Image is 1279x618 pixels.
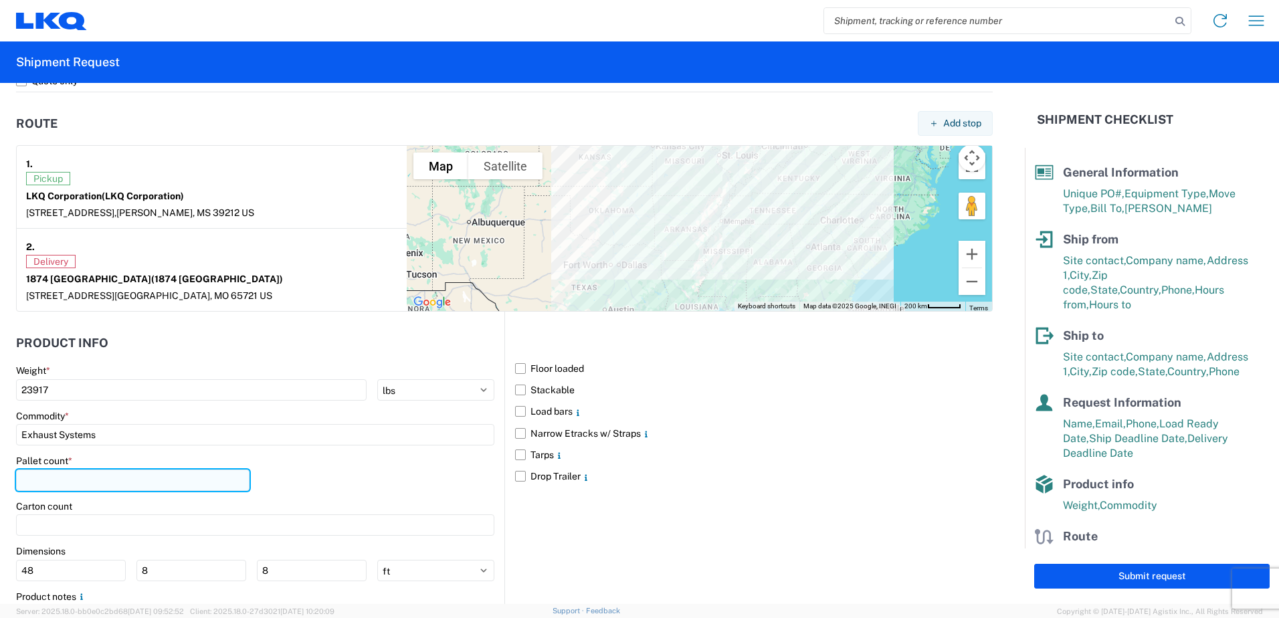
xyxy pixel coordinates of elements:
button: Show satellite imagery [468,152,543,179]
span: State, [1138,365,1167,378]
strong: LKQ Corporation [26,191,184,201]
span: Map data ©2025 Google, INEGI [803,302,896,310]
label: Drop Trailer [515,466,993,487]
a: Open this area in Google Maps (opens a new window) [410,294,454,311]
span: Client: 2025.18.0-27d3021 [190,607,334,615]
span: Delivery [26,255,76,268]
strong: 1874 [GEOGRAPHIC_DATA] [26,274,283,284]
span: Site contact, [1063,350,1126,363]
span: Email, [1095,417,1126,430]
strong: 2. [26,238,35,255]
span: [GEOGRAPHIC_DATA], MO 65721 US [114,290,272,301]
label: Stackable [515,379,993,401]
span: Bill To, [1090,202,1124,215]
span: Phone [1209,365,1240,378]
span: State, [1090,284,1120,296]
span: (LKQ Corporation) [102,191,184,201]
a: Terms [969,304,988,312]
input: Shipment, tracking or reference number [824,8,1171,33]
h2: Product Info [16,336,108,350]
label: Carton count [16,500,72,512]
label: Dimensions [16,545,66,557]
button: Map camera controls [959,144,985,171]
span: [PERSON_NAME], MS 39212 US [116,207,254,218]
span: Phone, [1126,417,1159,430]
label: Product notes [16,591,87,603]
span: General Information [1063,165,1179,179]
span: Company name, [1126,350,1207,363]
span: Add stop [943,117,981,130]
button: Zoom in [959,241,985,268]
span: Route [1063,529,1098,543]
button: Map Scale: 200 km per 47 pixels [900,302,965,311]
span: Request Information [1063,395,1181,409]
span: Equipment Type, [1124,187,1209,200]
button: Add stop [918,111,993,136]
button: Submit request [1034,564,1270,589]
span: Product info [1063,477,1134,491]
span: Country, [1167,365,1209,378]
button: Show street map [413,152,468,179]
span: Pickup [26,172,70,185]
label: Narrow Etracks w/ Straps [515,423,993,444]
img: Google [410,294,454,311]
span: Copyright © [DATE]-[DATE] Agistix Inc., All Rights Reserved [1057,605,1263,617]
a: Support [553,607,586,615]
span: Hours to [1089,298,1131,311]
label: Weight [16,365,50,377]
input: W [136,560,246,581]
label: Floor loaded [515,358,993,379]
button: Keyboard shortcuts [738,302,795,311]
span: Site contact, [1063,254,1126,267]
span: City, [1070,269,1092,282]
label: Load bars [515,401,993,422]
label: Commodity [16,410,69,422]
span: City, [1070,365,1092,378]
strong: 1. [26,155,33,172]
label: Pallet count [16,455,72,467]
h2: Shipment Checklist [1037,112,1173,128]
span: Ship to [1063,328,1104,342]
a: Feedback [586,607,620,615]
input: H [257,560,367,581]
span: Zip code, [1092,365,1138,378]
input: L [16,560,126,581]
span: Unique PO#, [1063,187,1124,200]
span: [DATE] 09:52:52 [128,607,184,615]
span: Ship Deadline Date, [1089,432,1187,445]
span: Commodity [1100,499,1157,512]
span: Name, [1063,417,1095,430]
label: Tarps [515,444,993,466]
span: [STREET_ADDRESS] [26,290,114,301]
button: Drag Pegman onto the map to open Street View [959,193,985,219]
span: Country, [1120,284,1161,296]
span: Phone, [1161,284,1195,296]
span: 200 km [904,302,927,310]
span: (1874 [GEOGRAPHIC_DATA]) [151,274,283,284]
span: [STREET_ADDRESS], [26,207,116,218]
span: Ship from [1063,232,1118,246]
button: Zoom out [959,268,985,295]
span: [PERSON_NAME] [1124,202,1212,215]
span: Server: 2025.18.0-bb0e0c2bd68 [16,607,184,615]
span: Company name, [1126,254,1207,267]
h2: Route [16,117,58,130]
span: [DATE] 10:20:09 [280,607,334,615]
h2: Shipment Request [16,54,120,70]
span: Weight, [1063,499,1100,512]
